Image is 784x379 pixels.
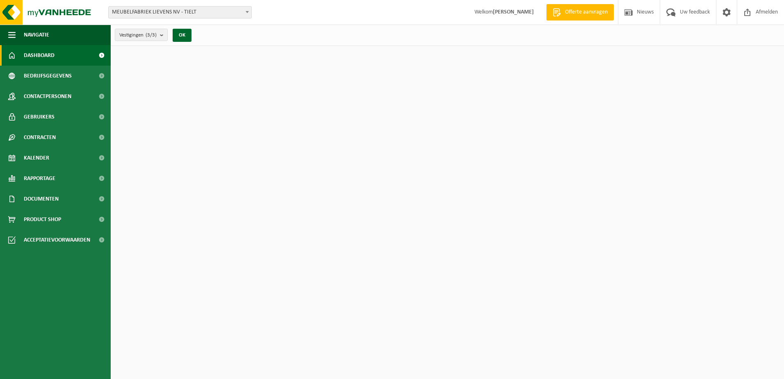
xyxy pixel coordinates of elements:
[493,9,534,15] strong: [PERSON_NAME]
[24,107,55,127] span: Gebruikers
[24,168,55,189] span: Rapportage
[119,29,157,41] span: Vestigingen
[115,29,168,41] button: Vestigingen(3/3)
[108,6,252,18] span: MEUBELFABRIEK LIEVENS NV - TIELT
[24,189,59,209] span: Documenten
[146,32,157,38] count: (3/3)
[24,127,56,148] span: Contracten
[24,25,49,45] span: Navigatie
[109,7,251,18] span: MEUBELFABRIEK LIEVENS NV - TIELT
[563,8,610,16] span: Offerte aanvragen
[24,148,49,168] span: Kalender
[24,45,55,66] span: Dashboard
[24,230,90,250] span: Acceptatievoorwaarden
[546,4,614,21] a: Offerte aanvragen
[24,86,71,107] span: Contactpersonen
[24,209,61,230] span: Product Shop
[173,29,191,42] button: OK
[24,66,72,86] span: Bedrijfsgegevens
